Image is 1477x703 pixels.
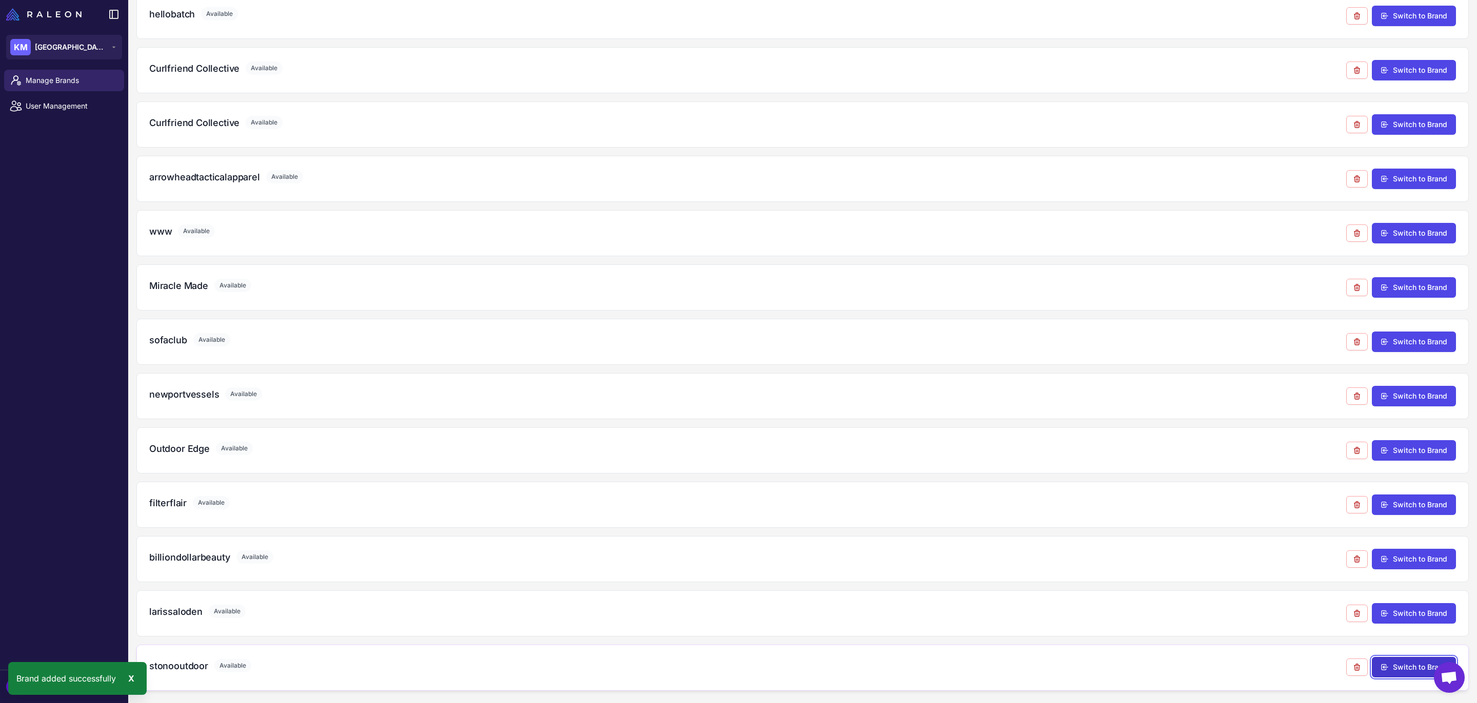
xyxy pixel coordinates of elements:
[149,170,260,184] h3: arrowheadtacticalapparel
[1372,332,1456,352] button: Switch to Brand
[1346,658,1368,676] button: Remove from agency
[1372,549,1456,569] button: Switch to Brand
[214,659,251,672] span: Available
[6,8,82,20] img: Raleon Logo
[149,61,239,75] h3: Curlfriend Collective
[201,7,238,20] span: Available
[216,442,253,455] span: Available
[1372,657,1456,677] button: Switch to Brand
[149,496,187,510] h3: filterflair
[149,7,195,21] h3: hellobatch
[1346,496,1368,513] button: Remove from agency
[149,605,203,618] h3: larissaloden
[6,35,122,59] button: KM[GEOGRAPHIC_DATA]
[1346,7,1368,25] button: Remove from agency
[149,659,208,673] h3: stonooutdoor
[246,116,283,129] span: Available
[1372,440,1456,461] button: Switch to Brand
[1346,387,1368,405] button: Remove from agency
[209,605,246,618] span: Available
[1346,224,1368,242] button: Remove from agency
[149,442,210,456] h3: Outdoor Edge
[26,75,116,86] span: Manage Brands
[178,224,215,238] span: Available
[1372,494,1456,515] button: Switch to Brand
[149,333,187,347] h3: sofaclub
[1372,114,1456,135] button: Switch to Brand
[1346,279,1368,296] button: Remove from agency
[149,387,219,401] h3: newportvessels
[1346,170,1368,188] button: Remove from agency
[1372,277,1456,298] button: Switch to Brand
[6,8,86,20] a: Raleon Logo
[1372,169,1456,189] button: Switch to Brand
[26,100,116,112] span: User Management
[1372,603,1456,624] button: Switch to Brand
[10,39,31,55] div: KM
[1372,60,1456,80] button: Switch to Brand
[1372,6,1456,26] button: Switch to Brand
[149,279,208,293] h3: Miracle Made
[149,116,239,130] h3: Curlfriend Collective
[236,550,273,564] span: Available
[193,496,230,509] span: Available
[8,662,147,695] div: Brand added successfully
[1346,442,1368,459] button: Remove from agency
[193,333,230,346] span: Available
[246,61,283,75] span: Available
[4,70,124,91] a: Manage Brands
[35,42,107,53] span: [GEOGRAPHIC_DATA]
[1346,605,1368,622] button: Remove from agency
[1434,662,1465,693] div: Open chat
[4,95,124,117] a: User Management
[124,670,138,687] div: X
[1346,61,1368,79] button: Remove from agency
[1346,550,1368,568] button: Remove from agency
[1346,116,1368,133] button: Remove from agency
[1346,333,1368,350] button: Remove from agency
[214,279,251,292] span: Available
[1372,386,1456,406] button: Switch to Brand
[225,387,262,401] span: Available
[266,170,303,183] span: Available
[1372,223,1456,243] button: Switch to Brand
[6,678,27,695] div: MS
[149,224,172,238] h3: www
[149,550,230,564] h3: billiondollarbeauty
